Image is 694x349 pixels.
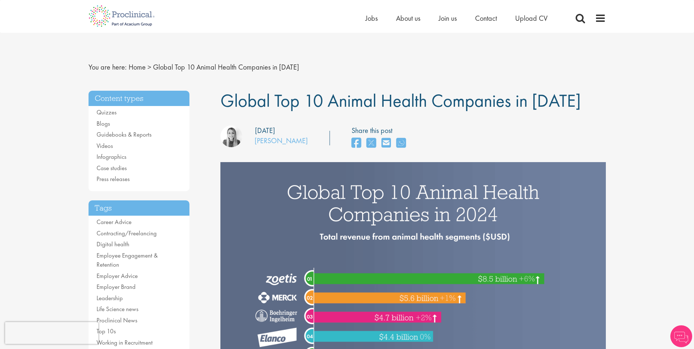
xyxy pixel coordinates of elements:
[352,125,409,136] label: Share this post
[97,327,116,335] a: Top 10s
[97,108,117,116] a: Quizzes
[220,89,581,112] span: Global Top 10 Animal Health Companies in [DATE]
[89,62,127,72] span: You are here:
[97,283,136,291] a: Employer Brand
[97,338,153,346] a: Working in Recruitment
[97,272,138,280] a: Employer Advice
[396,136,406,151] a: share on whats app
[439,13,457,23] a: Join us
[97,175,130,183] a: Press releases
[97,164,127,172] a: Case studies
[97,240,129,248] a: Digital health
[97,130,152,138] a: Guidebooks & Reports
[365,13,378,23] a: Jobs
[129,62,146,72] a: breadcrumb link
[148,62,151,72] span: >
[97,251,158,269] a: Employee Engagement & Retention
[97,229,157,237] a: Contracting/Freelancing
[89,200,190,216] h3: Tags
[396,13,420,23] a: About us
[97,294,123,302] a: Leadership
[97,119,110,128] a: Blogs
[475,13,497,23] a: Contact
[153,62,299,72] span: Global Top 10 Animal Health Companies in [DATE]
[352,136,361,151] a: share on facebook
[89,91,190,106] h3: Content types
[255,136,308,145] a: [PERSON_NAME]
[670,325,692,347] img: Chatbot
[381,136,391,151] a: share on email
[515,13,548,23] a: Upload CV
[97,316,137,324] a: Proclinical News
[97,142,113,150] a: Videos
[97,305,138,313] a: Life Science news
[97,153,126,161] a: Infographics
[5,322,98,344] iframe: reCAPTCHA
[220,125,242,147] img: Hannah Burke
[97,218,132,226] a: Career Advice
[366,136,376,151] a: share on twitter
[255,125,275,136] div: [DATE]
